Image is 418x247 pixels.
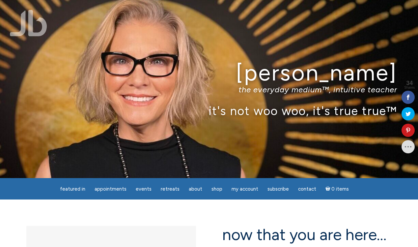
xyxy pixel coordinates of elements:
a: featured in [56,183,89,196]
span: My Account [232,186,258,192]
span: Events [136,186,152,192]
a: Cart0 items [321,182,353,196]
p: it's not woo woo, it's true true™ [21,104,397,118]
span: Shares [404,86,415,89]
span: featured in [60,186,85,192]
a: Shop [208,183,226,196]
h2: now that you are here… [222,226,392,243]
span: Appointments [95,186,126,192]
span: Shop [211,186,222,192]
a: Contact [294,183,320,196]
span: Contact [298,186,316,192]
i: Cart [325,186,332,192]
span: About [189,186,202,192]
span: Retreats [161,186,180,192]
a: Appointments [91,183,130,196]
p: the everyday medium™, intuitive teacher [21,85,397,94]
a: Retreats [157,183,183,196]
h1: [PERSON_NAME] [21,60,397,85]
a: My Account [228,183,262,196]
span: 0 items [331,187,349,192]
span: 34 [404,80,415,86]
img: Jamie Butler. The Everyday Medium [10,10,47,36]
span: Subscribe [267,186,289,192]
a: Events [132,183,155,196]
a: About [185,183,206,196]
a: Subscribe [264,183,293,196]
